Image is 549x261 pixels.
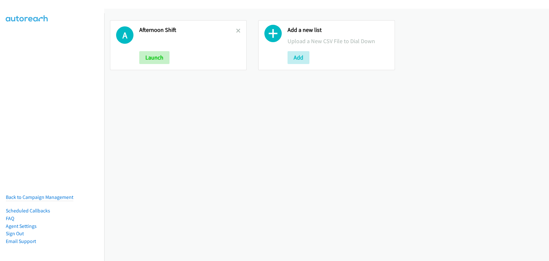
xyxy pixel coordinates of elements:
a: Agent Settings [6,223,37,229]
p: Upload a New CSV File to Dial Down [288,37,389,45]
a: Scheduled Callbacks [6,208,50,214]
a: Sign Out [6,230,24,237]
h2: Afternoon Shift [139,26,236,34]
a: Email Support [6,238,36,244]
button: Add [288,51,309,64]
a: FAQ [6,215,14,221]
a: Back to Campaign Management [6,194,73,200]
h2: Add a new list [288,26,389,34]
h1: A [116,26,133,44]
button: Launch [139,51,169,64]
